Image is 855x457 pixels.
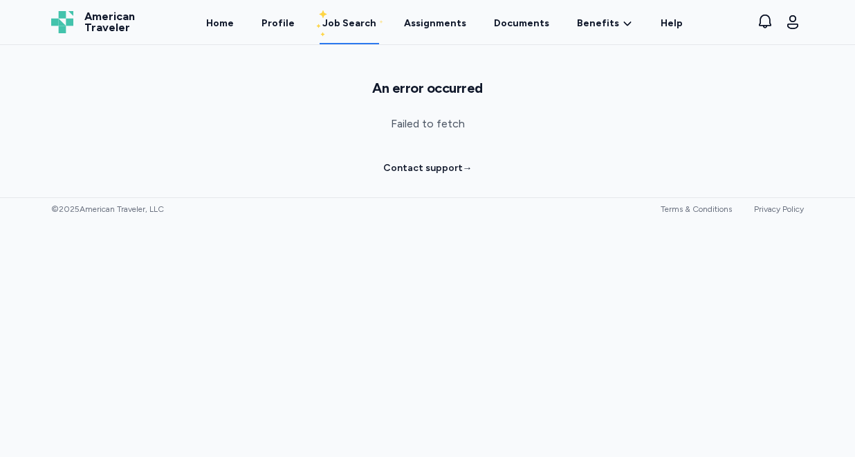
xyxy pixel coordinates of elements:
span: © 2025 American Traveler, LLC [51,204,164,215]
span: → [463,162,472,174]
span: American Traveler [84,11,135,33]
a: Terms & Conditions [661,204,732,214]
a: Benefits [577,17,633,30]
a: Privacy Policy [754,204,804,214]
span: Benefits [577,17,619,30]
p: Failed to fetch [22,114,833,134]
a: Contact support [383,161,472,175]
a: Job Search [320,1,379,44]
div: Job Search [322,17,376,30]
img: Logo [51,11,73,33]
h1: An error occurred [22,78,833,98]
